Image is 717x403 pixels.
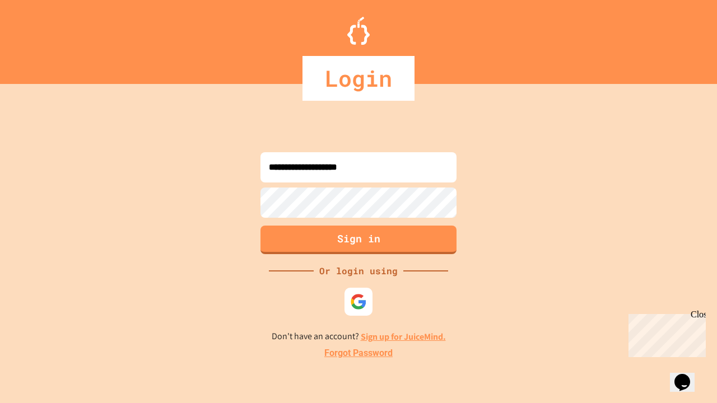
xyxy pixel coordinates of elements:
a: Forgot Password [324,346,393,360]
div: Login [302,56,415,101]
div: Chat with us now!Close [4,4,77,71]
a: Sign up for JuiceMind. [361,331,446,343]
iframe: chat widget [624,310,706,357]
img: Logo.svg [347,17,370,45]
div: Or login using [314,264,403,278]
img: google-icon.svg [350,293,367,310]
iframe: chat widget [670,358,706,392]
button: Sign in [260,226,457,254]
p: Don't have an account? [272,330,446,344]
